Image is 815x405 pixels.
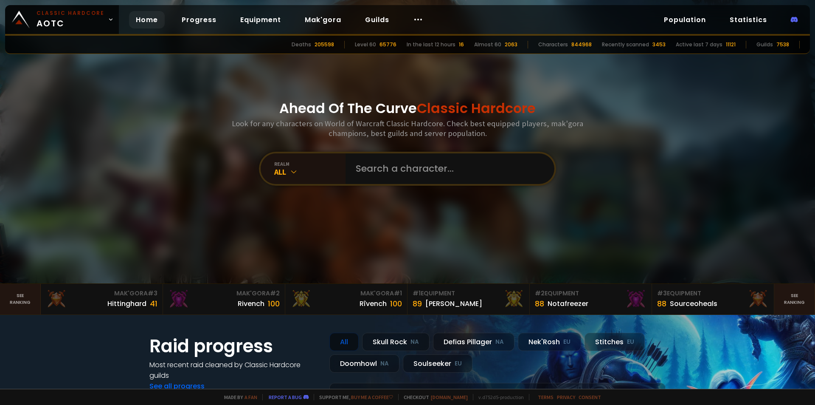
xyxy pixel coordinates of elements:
a: Terms [538,394,554,400]
span: Checkout [398,394,468,400]
a: Seeranking [774,284,815,314]
a: Progress [175,11,223,28]
a: Population [657,11,713,28]
div: In the last 12 hours [407,41,455,48]
span: # 2 [535,289,545,297]
span: # 2 [270,289,280,297]
span: v. d752d5 - production [473,394,524,400]
a: Mak'gora [298,11,348,28]
div: Recently scanned [602,41,649,48]
a: #1Equipment89[PERSON_NAME] [407,284,530,314]
div: 88 [535,298,544,309]
div: 3453 [652,41,666,48]
div: Mak'Gora [290,289,402,298]
div: 205598 [315,41,334,48]
a: Consent [579,394,601,400]
div: Equipment [413,289,524,298]
small: NA [410,338,419,346]
small: NA [495,338,504,346]
div: Notafreezer [548,298,588,309]
div: 88 [657,298,666,309]
a: Equipment [233,11,288,28]
a: [DOMAIN_NAME] [431,394,468,400]
div: 7538 [776,41,789,48]
a: Mak'Gora#3Hittinghard41 [41,284,163,314]
h3: Look for any characters on World of Warcraft Classic Hardcore. Check best equipped players, mak'g... [228,119,587,138]
div: Nek'Rosh [518,333,581,351]
div: Doomhowl [329,354,399,373]
div: Rîvench [360,298,387,309]
div: Characters [538,41,568,48]
span: Classic Hardcore [417,99,536,118]
div: Level 60 [355,41,376,48]
div: 89 [413,298,422,309]
div: 2063 [505,41,517,48]
div: Sourceoheals [670,298,717,309]
input: Search a character... [351,153,544,184]
a: Home [129,11,165,28]
div: 100 [268,298,280,309]
small: EU [563,338,570,346]
div: Almost 60 [474,41,501,48]
div: realm [274,161,346,167]
div: 41 [150,298,157,309]
div: 16 [459,41,464,48]
small: NA [380,360,389,368]
div: 65776 [379,41,396,48]
span: AOTC [37,9,104,30]
h1: Raid progress [149,333,319,360]
span: # 3 [657,289,667,297]
div: 844968 [571,41,592,48]
h1: Ahead Of The Curve [279,98,536,119]
span: # 3 [148,289,157,297]
a: Classic HardcoreAOTC [5,5,119,34]
a: #3Equipment88Sourceoheals [652,284,774,314]
a: Statistics [723,11,774,28]
div: 100 [390,298,402,309]
div: Equipment [535,289,646,298]
div: Deaths [292,41,311,48]
div: Guilds [756,41,773,48]
span: # 1 [413,289,421,297]
a: Guilds [358,11,396,28]
a: Buy me a coffee [351,394,393,400]
div: Skull Rock [362,333,430,351]
div: Stitches [585,333,645,351]
a: Report a bug [269,394,302,400]
a: a fan [244,394,257,400]
small: EU [627,338,634,346]
div: Active last 7 days [676,41,722,48]
div: Mak'Gora [168,289,280,298]
div: 11121 [726,41,736,48]
span: Support me, [314,394,393,400]
div: All [329,333,359,351]
div: Defias Pillager [433,333,514,351]
span: # 1 [394,289,402,297]
div: Mak'Gora [46,289,157,298]
a: Mak'Gora#2Rivench100 [163,284,285,314]
a: Mak'Gora#1Rîvench100 [285,284,407,314]
a: #2Equipment88Notafreezer [530,284,652,314]
div: Equipment [657,289,769,298]
div: Soulseeker [403,354,472,373]
a: Privacy [557,394,575,400]
small: Classic Hardcore [37,9,104,17]
a: See all progress [149,381,205,391]
div: [PERSON_NAME] [425,298,482,309]
div: Rivench [238,298,264,309]
small: EU [455,360,462,368]
h4: Most recent raid cleaned by Classic Hardcore guilds [149,360,319,381]
div: All [274,167,346,177]
span: Made by [219,394,257,400]
div: Hittinghard [107,298,146,309]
